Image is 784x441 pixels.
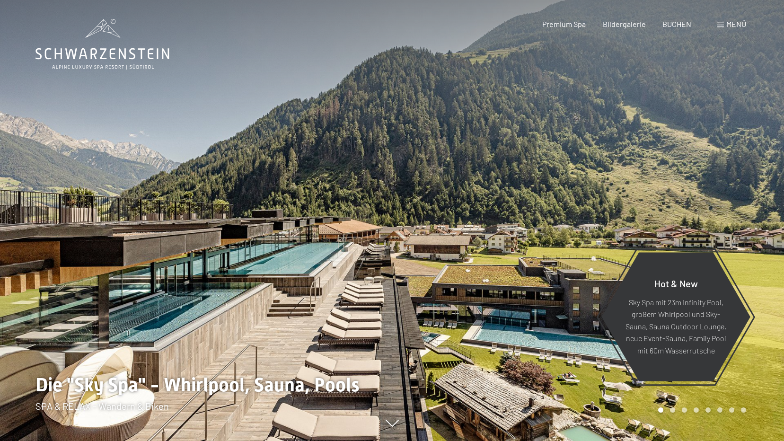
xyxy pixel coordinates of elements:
div: Carousel Page 2 [670,407,675,413]
div: Carousel Page 4 [694,407,699,413]
div: Carousel Pagination [655,407,746,413]
a: Bildergalerie [603,19,646,28]
div: Carousel Page 5 [705,407,711,413]
a: Premium Spa [542,19,586,28]
p: Sky Spa mit 23m Infinity Pool, großem Whirlpool und Sky-Sauna, Sauna Outdoor Lounge, neue Event-S... [625,296,727,356]
div: Carousel Page 1 (Current Slide) [658,407,663,413]
div: Carousel Page 3 [682,407,687,413]
div: Carousel Page 6 [717,407,722,413]
span: Hot & New [654,277,698,289]
a: Hot & New Sky Spa mit 23m Infinity Pool, großem Whirlpool und Sky-Sauna, Sauna Outdoor Lounge, ne... [601,252,751,382]
div: Carousel Page 7 [729,407,734,413]
span: Menü [726,19,746,28]
div: Carousel Page 8 [741,407,746,413]
a: BUCHEN [662,19,691,28]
